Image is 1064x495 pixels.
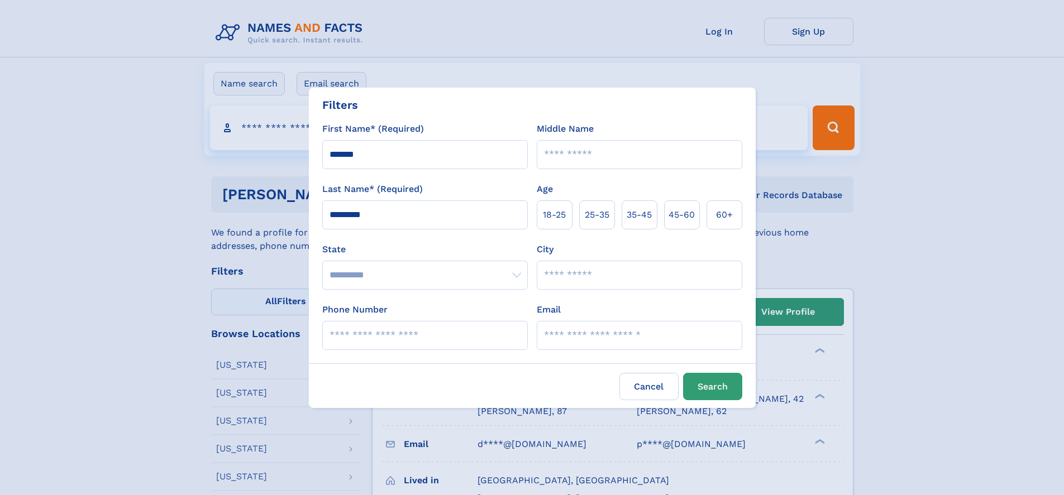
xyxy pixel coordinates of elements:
[537,182,553,196] label: Age
[322,97,358,113] div: Filters
[322,243,528,256] label: State
[627,208,652,222] span: 35‑45
[683,373,742,400] button: Search
[322,303,388,316] label: Phone Number
[619,373,679,400] label: Cancel
[537,122,594,136] label: Middle Name
[537,243,554,256] label: City
[322,122,424,136] label: First Name* (Required)
[585,208,609,222] span: 25‑35
[716,208,733,222] span: 60+
[669,208,695,222] span: 45‑60
[543,208,566,222] span: 18‑25
[537,303,561,316] label: Email
[322,182,423,196] label: Last Name* (Required)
